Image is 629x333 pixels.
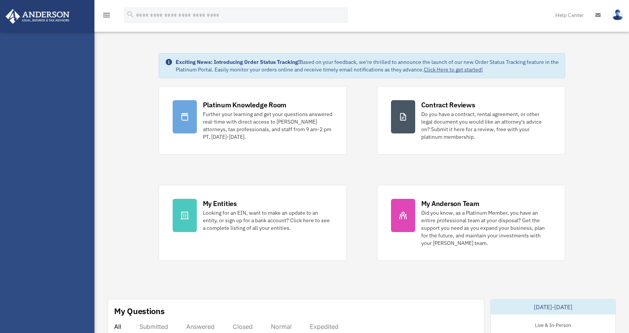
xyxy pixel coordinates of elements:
div: Do you have a contract, rental agreement, or other legal document you would like an attorney's ad... [421,110,551,141]
div: Platinum Knowledge Room [203,100,287,110]
div: Looking for an EIN, want to make an update to an entity, or sign up for a bank account? Click her... [203,209,333,232]
div: Live & In-Person [529,321,577,328]
strong: Exciting News: Introducing Order Status Tracking! [176,59,300,65]
div: Contract Reviews [421,100,475,110]
a: My Anderson Team Did you know, as a Platinum Member, you have an entire professional team at your... [377,185,565,261]
div: Based on your feedback, we're thrilled to announce the launch of our new Order Status Tracking fe... [176,58,559,73]
a: Platinum Knowledge Room Further your learning and get your questions answered real-time with dire... [159,86,347,155]
a: menu [102,13,111,20]
i: search [126,10,134,19]
div: Answered [186,323,215,330]
div: Did you know, as a Platinum Member, you have an entire professional team at your disposal? Get th... [421,209,551,247]
a: My Entities Looking for an EIN, want to make an update to an entity, or sign up for a bank accoun... [159,185,347,261]
img: User Pic [612,9,623,20]
i: menu [102,11,111,20]
a: Click Here to get started! [424,66,483,73]
div: Further your learning and get your questions answered real-time with direct access to [PERSON_NAM... [203,110,333,141]
div: My Entities [203,199,237,208]
div: All [114,323,121,330]
div: Expedited [310,323,338,330]
div: Submitted [139,323,168,330]
div: My Anderson Team [421,199,479,208]
img: Anderson Advisors Platinum Portal [3,9,72,24]
div: My Questions [114,305,165,317]
div: [DATE]-[DATE] [491,299,615,314]
div: Closed [233,323,253,330]
a: Contract Reviews Do you have a contract, rental agreement, or other legal document you would like... [377,86,565,155]
div: Normal [271,323,292,330]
